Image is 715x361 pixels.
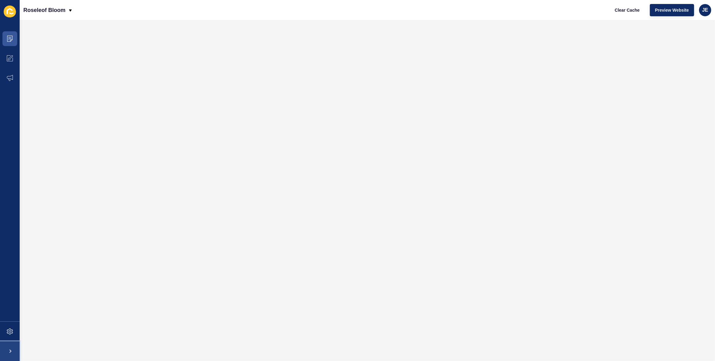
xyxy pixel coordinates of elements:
[655,7,689,13] span: Preview Website
[23,2,65,18] p: Roseleof Bloom
[610,4,645,16] button: Clear Cache
[615,7,640,13] span: Clear Cache
[702,7,708,13] span: JE
[650,4,694,16] button: Preview Website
